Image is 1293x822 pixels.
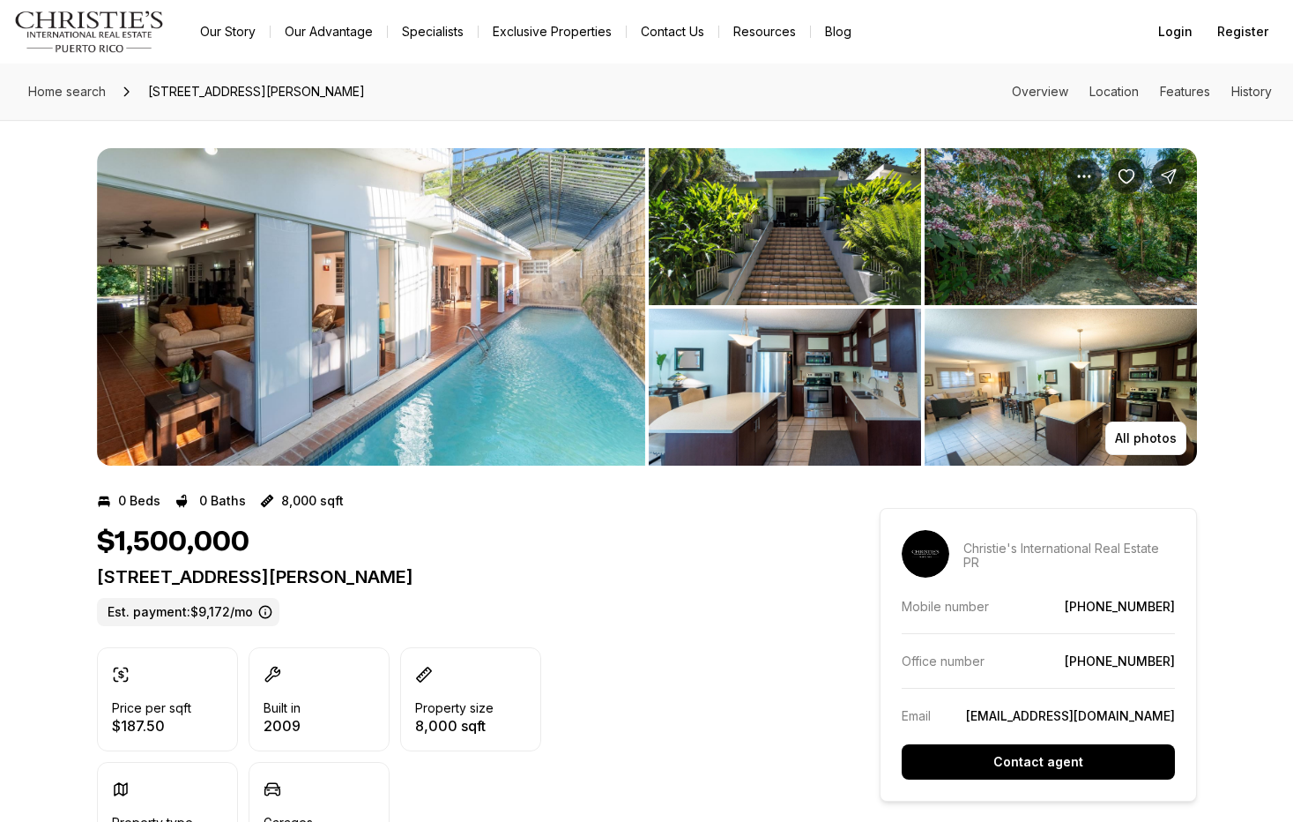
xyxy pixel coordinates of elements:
[186,19,270,44] a: Our Story
[966,708,1175,723] a: [EMAIL_ADDRESS][DOMAIN_NAME]
[97,148,645,466] button: View image gallery
[649,309,921,466] button: View image gallery
[925,309,1197,466] button: View image gallery
[649,148,921,305] button: View image gallery
[1105,422,1186,455] button: All photos
[97,598,279,626] label: Est. payment: $9,172/mo
[1066,159,1102,194] button: Property options
[1158,25,1193,39] span: Login
[1115,431,1177,445] p: All photos
[627,19,718,44] button: Contact Us
[902,654,985,669] p: Office number
[97,148,1197,466] div: Listing Photos
[415,719,494,733] p: 8,000 sqft
[97,148,645,466] li: 1 of 19
[14,11,165,53] img: logo
[97,566,816,587] p: [STREET_ADDRESS][PERSON_NAME]
[264,719,301,733] p: 2009
[993,755,1083,769] p: Contact agent
[1012,84,1068,99] a: Skip to: Overview
[112,701,191,715] p: Price per sqft
[1065,599,1175,614] a: [PHONE_NUMBER]
[1148,14,1203,49] button: Login
[902,744,1175,780] button: Contact agent
[28,84,106,99] span: Home search
[1065,654,1175,669] a: [PHONE_NUMBER]
[21,78,113,106] a: Home search
[415,701,494,715] p: Property size
[719,19,810,44] a: Resources
[199,494,246,508] p: 0 Baths
[1231,84,1272,99] a: Skip to: History
[388,19,478,44] a: Specialists
[118,494,160,508] p: 0 Beds
[1207,14,1279,49] button: Register
[811,19,866,44] a: Blog
[1151,159,1186,194] button: Share Property: 1 BARRIO JIMENEZ
[925,148,1197,305] button: View image gallery
[97,526,249,559] h1: $1,500,000
[281,494,344,508] p: 8,000 sqft
[264,701,301,715] p: Built in
[649,148,1197,466] li: 2 of 19
[112,719,191,733] p: $187.50
[963,542,1175,570] p: Christie's International Real Estate PR
[1160,84,1210,99] a: Skip to: Features
[479,19,626,44] a: Exclusive Properties
[1109,159,1144,194] button: Save Property: 1 BARRIO JIMENEZ
[141,78,372,106] span: [STREET_ADDRESS][PERSON_NAME]
[1217,25,1268,39] span: Register
[1012,85,1272,99] nav: Page section menu
[902,708,931,723] p: Email
[271,19,387,44] a: Our Advantage
[1089,84,1139,99] a: Skip to: Location
[902,599,989,614] p: Mobile number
